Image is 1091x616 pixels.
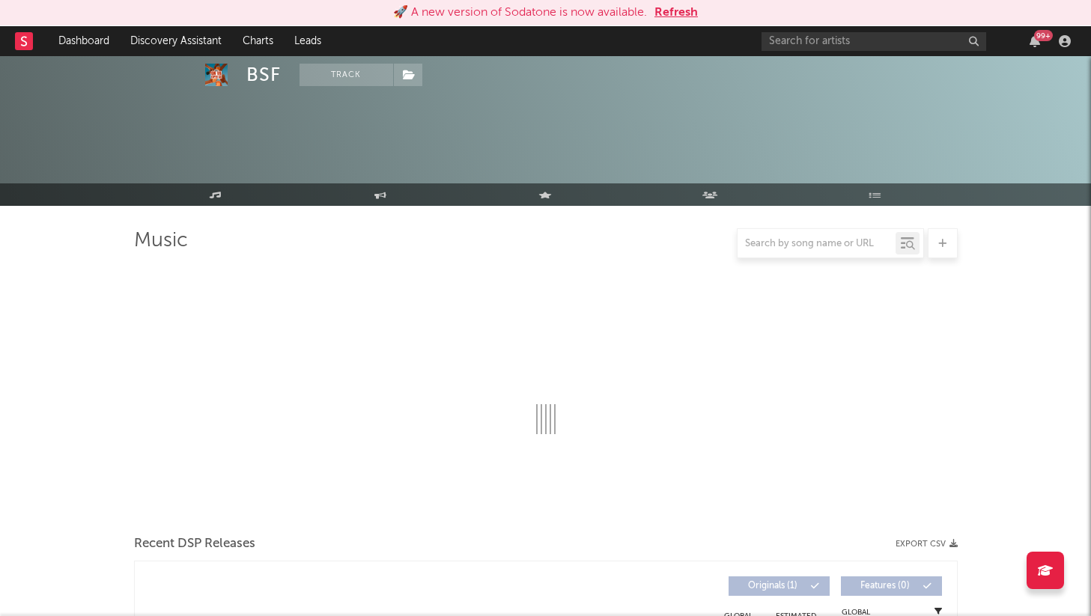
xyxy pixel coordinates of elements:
[284,26,332,56] a: Leads
[246,64,281,86] div: BSF
[134,535,255,553] span: Recent DSP Releases
[1034,30,1053,41] div: 99 +
[232,26,284,56] a: Charts
[841,576,942,596] button: Features(0)
[48,26,120,56] a: Dashboard
[300,64,393,86] button: Track
[738,238,896,250] input: Search by song name or URL
[393,4,647,22] div: 🚀 A new version of Sodatone is now available.
[738,582,807,591] span: Originals ( 1 )
[896,540,958,549] button: Export CSV
[1030,35,1040,47] button: 99+
[851,582,920,591] span: Features ( 0 )
[762,32,986,51] input: Search for artists
[120,26,232,56] a: Discovery Assistant
[654,4,698,22] button: Refresh
[729,576,830,596] button: Originals(1)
